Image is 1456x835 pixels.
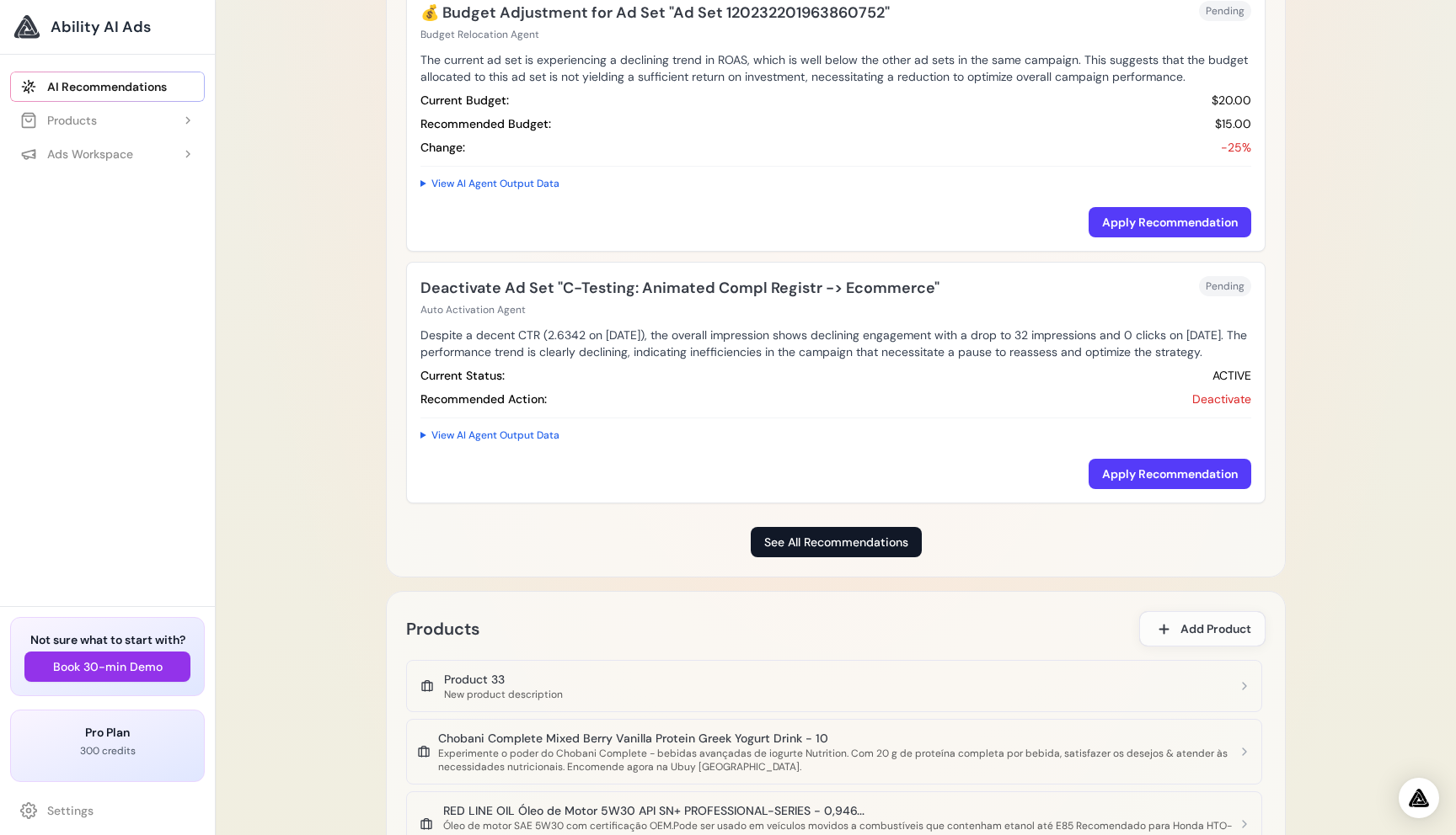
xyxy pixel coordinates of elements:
p: The current ad set is experiencing a declining trend in ROAS, which is well below the other ad se... [420,51,1251,85]
div: Product 33 [444,671,563,688]
h3: 💰 Budget Adjustment for Ad Set "Ad Set 120232201963860752" [420,1,890,24]
span: $15.00 [1215,115,1251,132]
span: Add Product [1180,620,1251,637]
h3: Pro Plan [24,724,190,741]
div: Experimente o poder do Chobani Complete - bebidas avançadas de iogurte Nutrition. Com 20 g de pro... [438,747,1238,774]
div: Open Intercom Messenger [1399,778,1439,818]
button: Book 30-min Demo [24,652,190,682]
h3: Deactivate Ad Set "C-Testing: Animated Compl Registr -> Ecommerce" [420,276,939,300]
a: See All Recommendations [751,527,922,557]
span: Ability AI Ads [51,15,151,39]
div: RED LINE OIL Óleo de Motor 5W30 API SN+ PROFESSIONAL-SERIES - 0,946... [443,802,1238,819]
span: -25% [1221,139,1251,156]
h2: Products [406,615,479,642]
button: Apply Recommendation [1089,207,1251,237]
span: ACTIVE [1212,367,1251,384]
p: 300 credits [24,744,190,758]
a: Settings [10,795,205,826]
div: Chobani Complete Mixed Berry Vanilla Protein Greek Yogurt Drink - 10 [438,730,1238,747]
span: $20.00 [1212,92,1251,109]
div: Products [20,112,97,129]
button: Apply Recommendation [1089,459,1251,489]
div: Ads Workspace [20,146,133,162]
summary: View AI Agent Output Data [420,173,1251,194]
span: Pending [1199,1,1251,21]
span: Recommended Action: [420,391,547,407]
span: Deactivate [1192,391,1251,407]
button: Products [10,105,205,136]
div: New product description [444,688,563,701]
span: Change: [420,139,465,156]
span: Pending [1199,276,1251,296]
h3: Not sure what to start with? [24,631,190,648]
a: Ability AI Ads [13,13,201,40]
a: AI Recommendations [10,72,205,102]
div: Auto Activation Agent [420,303,939,316]
p: Despite a decent CTR (2.6342 on [DATE]), the overall impression shows declining engagement with a... [420,327,1251,360]
span: Recommended Budget: [420,115,551,132]
span: Current Status: [420,367,505,384]
summary: View AI Agent Output Data [420,425,1251,445]
span: Current Budget: [420,92,509,109]
button: Add Product [1139,611,1266,646]
div: Budget Relocation Agent [420,28,890,41]
button: Ads Workspace [10,139,205,169]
